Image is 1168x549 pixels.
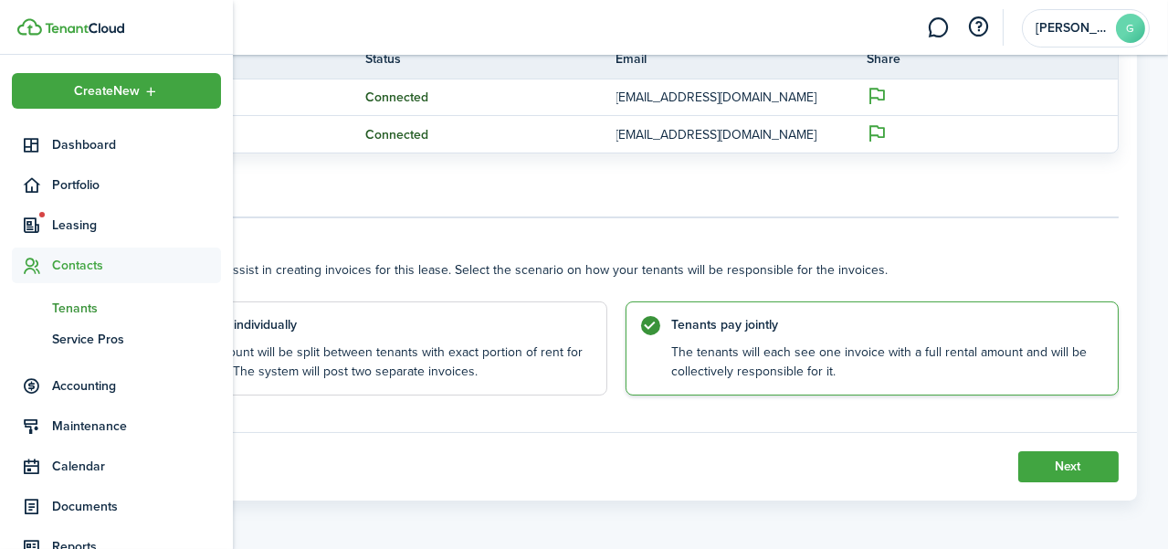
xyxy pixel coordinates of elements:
span: Documents [52,497,221,516]
p: [EMAIL_ADDRESS][DOMAIN_NAME] [616,125,840,144]
th: Status [365,49,616,69]
img: TenantCloud [17,18,42,36]
button: Open menu [12,73,221,109]
a: Service Pros [12,323,221,354]
span: Dashboard [52,135,221,154]
status: Connected [365,128,428,143]
span: Contacts [52,256,221,275]
span: Create New [74,85,140,98]
span: Maintenance [52,417,221,436]
avatar-text: G [1116,14,1145,43]
span: Tenants [52,299,221,318]
th: Share [867,49,1118,69]
control-radio-card-description: The tenants will each see one invoice with a full rental amount and will be collectively responsi... [672,343,1100,381]
span: Service Pros [52,330,221,349]
img: TenantCloud [45,23,124,34]
button: Continue [1018,451,1119,482]
button: Open resource center [963,12,994,43]
span: Portfolio [52,175,221,195]
th: Name [115,49,366,69]
wizard-step-header-description: Invoice settings will assist in creating invoices for this lease. Select the scenario on how your... [114,260,1119,280]
th: Email [616,49,868,69]
span: Calendar [52,457,221,476]
p: [PERSON_NAME] [129,125,339,144]
span: Accounting [52,376,221,396]
p: [EMAIL_ADDRESS][DOMAIN_NAME] [616,88,840,107]
a: Dashboard [12,127,221,163]
p: [PERSON_NAME] [129,88,339,107]
span: Gary [1036,22,1109,35]
control-radio-card-title: Tenants pay individually [161,316,588,334]
a: Tenants [12,292,221,323]
wizard-step-header-title: Invoicing type [114,241,1119,260]
status: Connected [365,90,428,105]
span: Leasing [52,216,221,235]
control-radio-card-title: Tenants pay jointly [672,316,1100,334]
control-radio-card-description: The rent amount will be split between tenants with exact portion of rent for each tenant. The sys... [161,343,588,381]
a: Messaging [921,5,956,51]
